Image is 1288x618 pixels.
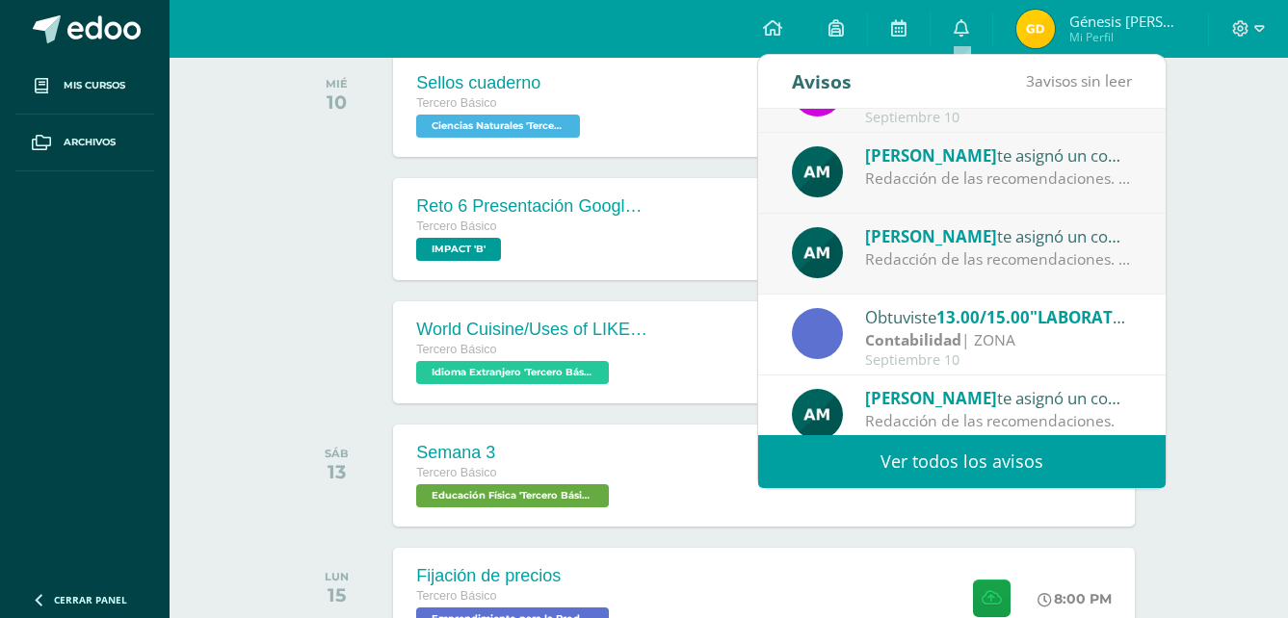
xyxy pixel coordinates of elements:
[326,90,348,114] div: 10
[325,570,349,583] div: LUN
[64,78,125,93] span: Mis cursos
[416,238,501,261] span: IMPACT 'B'
[865,387,997,409] span: [PERSON_NAME]
[936,306,1030,328] span: 13.00/15.00
[1069,29,1185,45] span: Mi Perfil
[865,110,1133,126] div: Septiembre 10
[326,77,348,90] div: MIÉ
[416,343,496,356] span: Tercero Básico
[1038,590,1112,607] div: 8:00 PM
[416,566,614,586] div: Fijación de precios
[416,443,614,463] div: Semana 3
[1016,10,1055,48] img: 141d23962beccd975422cd4b8cf5db7c.png
[64,135,116,150] span: Archivos
[792,146,843,197] img: 6e92675d869eb295716253c72d38e6e7.png
[792,227,843,278] img: 6e92675d869eb295716253c72d38e6e7.png
[792,55,852,108] div: Avisos
[416,219,496,233] span: Tercero Básico
[792,389,843,440] img: 6e92675d869eb295716253c72d38e6e7.png
[416,484,609,507] span: Educación Física 'Tercero Básico B'
[865,329,1133,351] div: | ZONA
[865,352,1133,369] div: Septiembre 10
[325,583,349,606] div: 15
[15,58,154,115] a: Mis cursos
[325,447,349,460] div: SÁB
[865,304,1133,329] div: Obtuviste en
[416,73,585,93] div: Sellos cuaderno
[758,435,1166,488] a: Ver todos los avisos
[865,410,1133,432] div: Redacción de las recomendaciones.
[416,115,580,138] span: Ciencias Naturales 'Tercero Básico B'
[1069,12,1185,31] span: Génesis [PERSON_NAME]
[54,593,127,606] span: Cerrar panel
[15,115,154,171] a: Archivos
[865,225,997,247] span: [PERSON_NAME]
[416,466,496,479] span: Tercero Básico
[865,385,1133,410] div: te asignó un comentario en 'LABORATORIO 2: Informe digital.' para 'Contabilidad'
[416,320,647,340] div: World Cuisine/Uses of LIKE week 5
[865,142,1133,167] div: te asignó un comentario en 'LABORATORIO 2: Informe digital.' para 'Contabilidad'
[1026,70,1035,91] span: 3
[865,144,997,167] span: [PERSON_NAME]
[416,96,496,110] span: Tercero Básico
[865,223,1133,248] div: te asignó un comentario en 'LABORATORIO 2: Informe digital.' para 'Contabilidad'
[865,329,961,350] strong: Contabilidad
[865,167,1133,190] div: Redacción de las recomendaciones. Documento PDF.
[416,361,609,384] span: Idioma Extranjero 'Tercero Básico B'
[865,248,1133,270] div: Redacción de las recomendaciones. Documento PDF.
[416,196,647,217] div: Reto 6 Presentación Google Slides Clase 3 y 4
[416,589,496,603] span: Tercero Básico
[325,460,349,483] div: 13
[1026,70,1132,91] span: avisos sin leer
